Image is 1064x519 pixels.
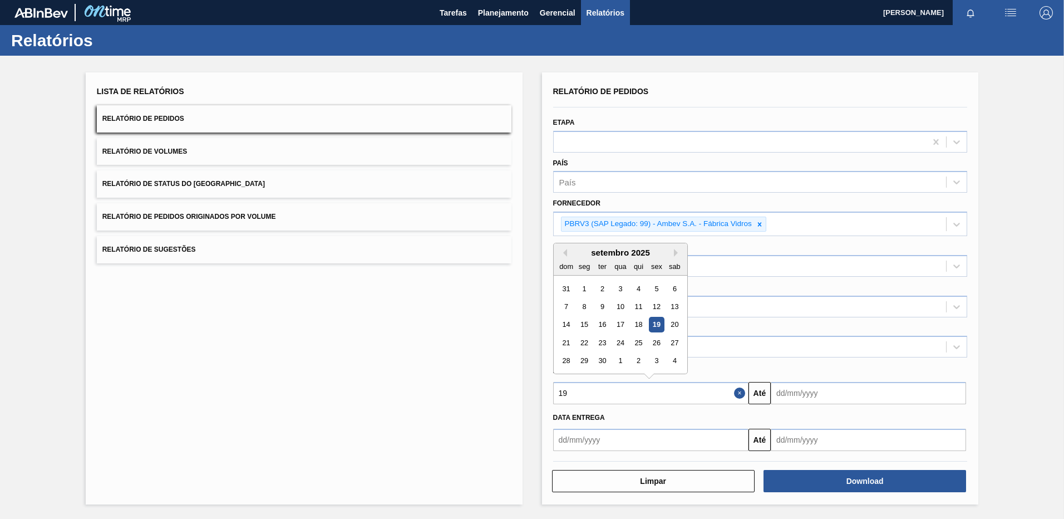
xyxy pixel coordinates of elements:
[577,299,592,314] div: Choose segunda-feira, 8 de setembro de 2025
[613,317,628,332] div: Choose quarta-feira, 17 de setembro de 2025
[97,236,511,263] button: Relatório de Sugestões
[478,6,529,19] span: Planejamento
[613,259,628,274] div: qua
[102,180,265,188] span: Relatório de Status do [GEOGRAPHIC_DATA]
[734,382,748,404] button: Close
[667,354,682,369] div: Choose sábado, 4 de outubro de 2025
[102,115,184,123] span: Relatório de Pedidos
[630,259,646,274] div: qui
[559,354,574,369] div: Choose domingo, 28 de setembro de 2025
[649,281,664,296] div: Choose sexta-feira, 5 de setembro de 2025
[559,259,574,274] div: dom
[953,5,988,21] button: Notificações
[594,259,609,274] div: ter
[667,317,682,332] div: Choose sábado, 20 de setembro de 2025
[630,317,646,332] div: Choose quinta-feira, 18 de setembro de 2025
[557,280,683,370] div: month 2025-09
[763,470,966,492] button: Download
[771,382,966,404] input: dd/mm/yyyy
[613,299,628,314] div: Choose quarta-feira, 10 de setembro de 2025
[559,178,576,187] div: País
[630,299,646,314] div: Choose quinta-feira, 11 de setembro de 2025
[97,170,511,198] button: Relatório de Status do [GEOGRAPHIC_DATA]
[594,281,609,296] div: Choose terça-feira, 2 de setembro de 2025
[594,354,609,369] div: Choose terça-feira, 30 de setembro de 2025
[552,470,755,492] button: Limpar
[102,148,187,155] span: Relatório de Volumes
[630,335,646,350] div: Choose quinta-feira, 25 de setembro de 2025
[559,281,574,296] div: Choose domingo, 31 de agosto de 2025
[102,213,276,221] span: Relatório de Pedidos Originados por Volume
[577,317,592,332] div: Choose segunda-feira, 15 de setembro de 2025
[748,382,771,404] button: Até
[553,119,575,126] label: Etapa
[577,335,592,350] div: Choose segunda-feira, 22 de setembro de 2025
[559,317,574,332] div: Choose domingo, 14 de setembro de 2025
[649,259,664,274] div: sex
[594,299,609,314] div: Choose terça-feira, 9 de setembro de 2025
[97,87,184,96] span: Lista de Relatórios
[613,335,628,350] div: Choose quarta-feira, 24 de setembro de 2025
[771,429,966,451] input: dd/mm/yyyy
[559,335,574,350] div: Choose domingo, 21 de setembro de 2025
[613,354,628,369] div: Choose quarta-feira, 1 de outubro de 2025
[674,249,682,257] button: Next Month
[553,159,568,167] label: País
[553,199,600,207] label: Fornecedor
[587,6,624,19] span: Relatórios
[594,335,609,350] div: Choose terça-feira, 23 de setembro de 2025
[553,414,605,422] span: Data entrega
[649,317,664,332] div: Choose sexta-feira, 19 de setembro de 2025
[577,259,592,274] div: seg
[440,6,467,19] span: Tarefas
[1004,6,1017,19] img: userActions
[649,354,664,369] div: Choose sexta-feira, 3 de outubro de 2025
[553,87,649,96] span: Relatório de Pedidos
[559,249,567,257] button: Previous Month
[667,281,682,296] div: Choose sábado, 6 de setembro de 2025
[613,281,628,296] div: Choose quarta-feira, 3 de setembro de 2025
[553,429,748,451] input: dd/mm/yyyy
[540,6,575,19] span: Gerencial
[667,299,682,314] div: Choose sábado, 13 de setembro de 2025
[554,248,687,257] div: setembro 2025
[667,259,682,274] div: sab
[1040,6,1053,19] img: Logout
[630,354,646,369] div: Choose quinta-feira, 2 de outubro de 2025
[11,34,209,47] h1: Relatórios
[553,382,748,404] input: dd/mm/yyyy
[559,299,574,314] div: Choose domingo, 7 de setembro de 2025
[561,217,753,231] div: PBRV3 (SAP Legado: 99) - Ambev S.A. - Fábrica Vidros
[577,354,592,369] div: Choose segunda-feira, 29 de setembro de 2025
[97,138,511,165] button: Relatório de Volumes
[748,429,771,451] button: Até
[649,299,664,314] div: Choose sexta-feira, 12 de setembro de 2025
[577,281,592,296] div: Choose segunda-feira, 1 de setembro de 2025
[630,281,646,296] div: Choose quinta-feira, 4 de setembro de 2025
[667,335,682,350] div: Choose sábado, 27 de setembro de 2025
[97,105,511,133] button: Relatório de Pedidos
[97,203,511,231] button: Relatório de Pedidos Originados por Volume
[102,246,196,253] span: Relatório de Sugestões
[649,335,664,350] div: Choose sexta-feira, 26 de setembro de 2025
[14,8,68,18] img: TNhmsLtSVTkK8tSr43FrP2fwEKptu5GPRR3wAAAABJRU5ErkJggg==
[594,317,609,332] div: Choose terça-feira, 16 de setembro de 2025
